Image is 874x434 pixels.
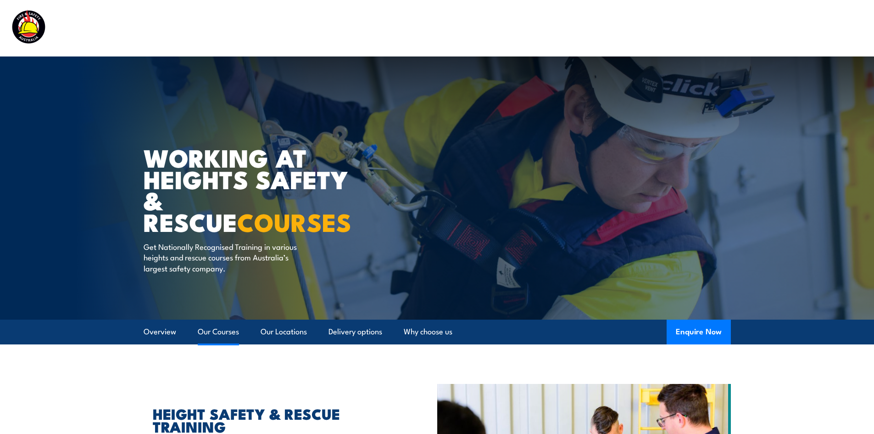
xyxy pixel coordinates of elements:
[802,16,831,40] a: Contact
[376,16,405,40] a: Courses
[144,147,370,232] h1: WORKING AT HEIGHTS SAFETY & RESCUE
[667,320,731,344] button: Enquire Now
[404,320,452,344] a: Why choose us
[730,16,782,40] a: Learner Portal
[506,16,615,40] a: Emergency Response Services
[144,241,311,273] p: Get Nationally Recognised Training in various heights and rescue courses from Australia’s largest...
[261,320,307,344] a: Our Locations
[237,202,351,240] strong: COURSES
[635,16,669,40] a: About Us
[328,320,382,344] a: Delivery options
[198,320,239,344] a: Our Courses
[425,16,486,40] a: Course Calendar
[690,16,710,40] a: News
[153,407,395,433] h2: HEIGHT SAFETY & RESCUE TRAINING
[144,320,176,344] a: Overview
